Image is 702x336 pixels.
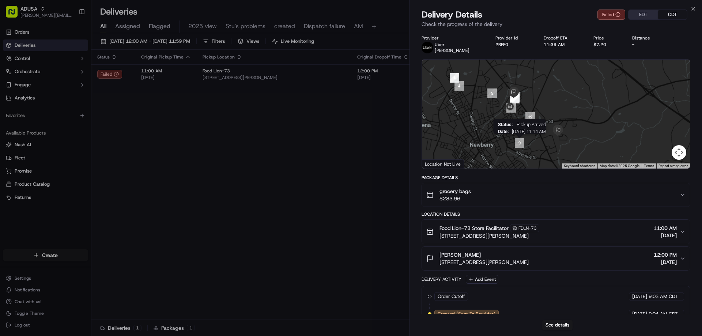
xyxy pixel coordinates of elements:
img: 1736555255976-a54dd68f-1ca7-489b-9aae-adbdc363a1c4 [7,70,20,83]
div: 12 [525,112,535,122]
div: Delivery Activity [422,276,461,282]
span: [DATE] [632,311,647,317]
a: 📗Knowledge Base [4,103,59,116]
button: EDT [629,10,658,19]
button: See details [542,320,573,330]
span: FDLN-73 [518,225,537,231]
a: Open this area in Google Maps (opens a new window) [424,159,448,169]
div: 💻 [62,107,68,113]
span: $283.96 [439,195,471,202]
span: Created (Sent To Provider) [438,311,495,317]
span: Pickup Arrived [516,122,546,127]
div: 📗 [7,107,13,113]
span: [STREET_ADDRESS][PERSON_NAME] [439,232,539,239]
div: Distance [632,35,664,41]
button: grocery bags$283.96 [422,183,690,207]
a: Powered byPylon [52,124,88,129]
span: 9:04 AM CDT [649,311,678,317]
div: We're available if you need us! [25,77,93,83]
span: Knowledge Base [15,106,56,113]
img: Nash [7,7,22,22]
span: Pylon [73,124,88,129]
span: grocery bags [439,188,471,195]
div: Price [593,35,620,41]
span: 9:03 AM CDT [649,293,678,300]
span: [DATE] [654,258,677,266]
span: 12:00 PM [654,251,677,258]
button: Map camera controls [672,145,686,160]
span: [DATE] [632,293,647,300]
a: Report a map error [658,164,688,168]
div: 5 [487,88,497,98]
div: Package Details [422,175,690,181]
p: Check the progress of the delivery [422,20,690,28]
div: 9 [515,138,524,148]
span: [STREET_ADDRESS][PERSON_NAME] [439,258,529,266]
span: Food Lion-73 Store Facilitator [439,224,509,232]
span: Status : [498,122,513,127]
span: [PERSON_NAME] [439,251,481,258]
span: Order Cutoff [438,293,465,300]
button: Start new chat [124,72,133,81]
div: 8 [510,94,520,103]
div: $7.20 [593,42,620,48]
button: 2BEF0 [495,42,508,48]
div: Location Not Live [422,159,464,169]
button: Food Lion-73 Store FacilitatorFDLN-73[STREET_ADDRESS][PERSON_NAME]11:00 AM[DATE] [422,220,690,244]
img: Google [424,159,448,169]
span: [PERSON_NAME] [435,48,469,53]
span: API Documentation [69,106,117,113]
div: - [632,42,664,48]
button: CDT [658,10,687,19]
button: Add Event [466,275,498,284]
button: Keyboard shortcuts [564,163,595,169]
div: 4 [454,81,464,91]
p: Welcome 👋 [7,29,133,41]
div: Location Details [422,211,690,217]
span: Delivery Details [422,9,482,20]
button: Failed [597,10,625,20]
div: 6 [510,92,520,102]
div: 11:39 AM [544,42,582,48]
span: Map data ©2025 Google [600,164,639,168]
div: Dropoff ETA [544,35,582,41]
a: Terms (opens in new tab) [644,164,654,168]
img: profile_uber_ahold_partner.png [422,42,433,53]
span: [DATE] [653,232,677,239]
button: [PERSON_NAME][STREET_ADDRESS][PERSON_NAME]12:00 PM[DATE] [422,247,690,270]
span: 11:00 AM [653,224,677,232]
div: Provider Id [495,35,532,41]
div: Start new chat [25,70,120,77]
input: Got a question? Start typing here... [19,47,132,55]
div: Provider [422,35,484,41]
a: 💻API Documentation [59,103,120,116]
div: 3 [450,73,459,83]
span: Date : [498,129,509,134]
p: Uber [435,42,469,48]
span: [DATE] 11:14 AM [512,129,546,134]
